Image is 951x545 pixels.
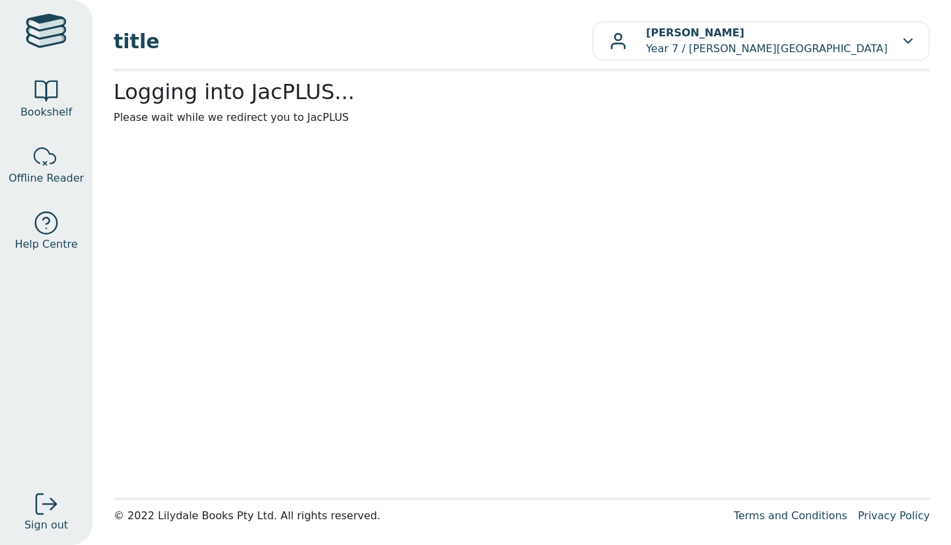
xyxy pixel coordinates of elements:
a: Privacy Policy [858,509,930,522]
span: Sign out [24,517,68,533]
span: Offline Reader [9,170,84,186]
h2: Logging into JacPLUS... [114,79,930,104]
span: title [114,26,592,56]
span: Help Centre [15,236,77,252]
b: [PERSON_NAME] [646,26,744,39]
div: © 2022 Lilydale Books Pty Ltd. All rights reserved. [114,508,723,524]
button: [PERSON_NAME]Year 7 / [PERSON_NAME][GEOGRAPHIC_DATA] [592,21,930,61]
a: Terms and Conditions [734,509,847,522]
p: Year 7 / [PERSON_NAME][GEOGRAPHIC_DATA] [646,25,888,57]
span: Bookshelf [20,104,72,120]
p: Please wait while we redirect you to JacPLUS [114,110,930,126]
